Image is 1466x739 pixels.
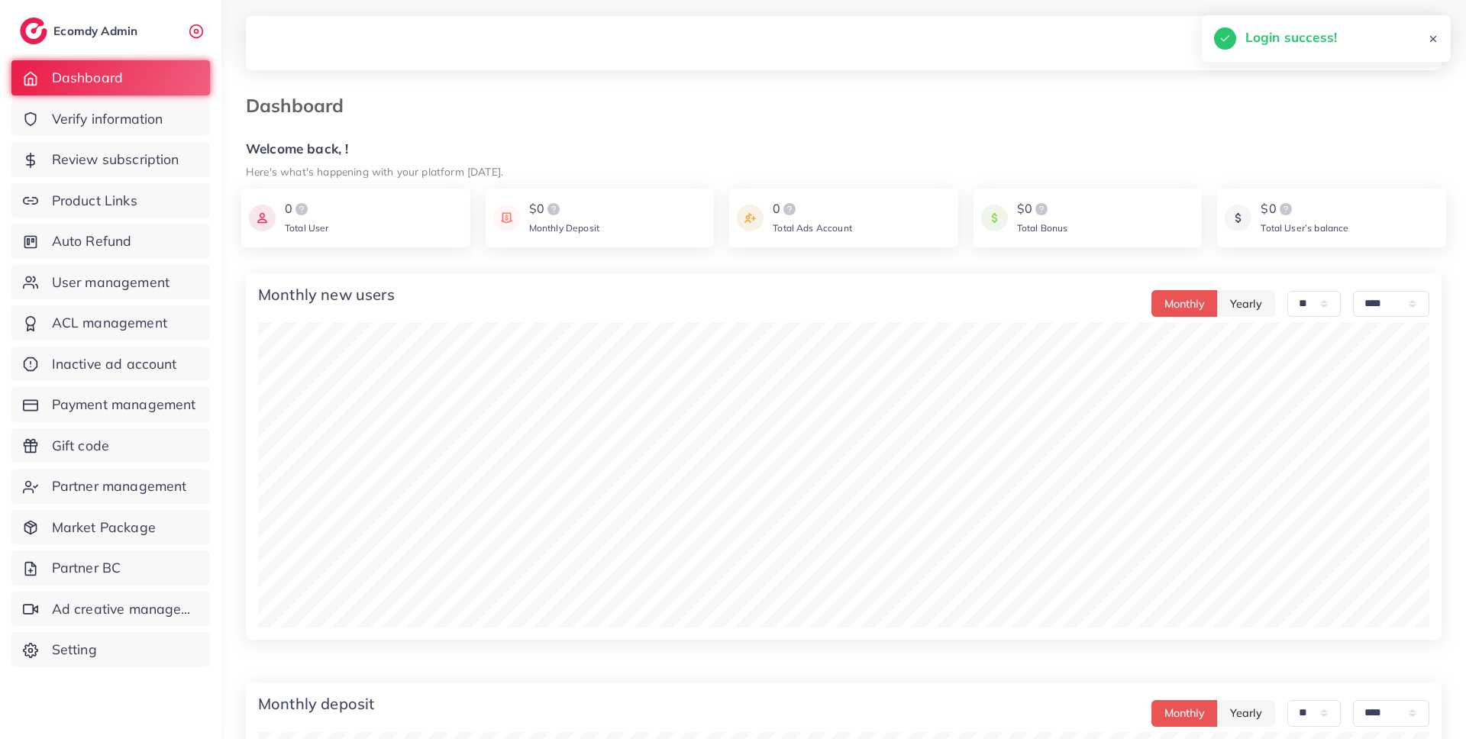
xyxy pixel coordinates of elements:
[529,200,599,218] div: $0
[773,200,852,218] div: 0
[529,222,599,234] span: Monthly Deposit
[1245,27,1337,47] h5: Login success!
[11,592,210,627] a: Ad creative management
[1261,200,1348,218] div: $0
[52,109,163,129] span: Verify information
[52,518,156,537] span: Market Package
[52,231,132,251] span: Auto Refund
[20,18,141,44] a: logoEcomdy Admin
[246,141,1442,157] h5: Welcome back, !
[52,191,137,211] span: Product Links
[11,428,210,463] a: Gift code
[11,550,210,586] a: Partner BC
[11,305,210,340] a: ACL management
[1017,222,1068,234] span: Total Bonus
[11,265,210,300] a: User management
[11,469,210,504] a: Partner management
[52,68,123,88] span: Dashboard
[285,200,329,218] div: 0
[11,347,210,382] a: Inactive ad account
[493,200,520,236] img: icon payment
[11,60,210,95] a: Dashboard
[246,95,356,117] h3: Dashboard
[11,632,210,667] a: Setting
[1261,222,1348,234] span: Total User’s balance
[1017,200,1068,218] div: $0
[773,222,852,234] span: Total Ads Account
[246,165,503,178] small: Here's what's happening with your platform [DATE].
[52,599,199,619] span: Ad creative management
[52,354,177,374] span: Inactive ad account
[52,150,179,169] span: Review subscription
[11,142,210,177] a: Review subscription
[1032,200,1051,218] img: logo
[20,18,47,44] img: logo
[258,286,395,304] h4: Monthly new users
[285,222,329,234] span: Total User
[1277,200,1295,218] img: logo
[11,510,210,545] a: Market Package
[1151,700,1218,727] button: Monthly
[11,102,210,137] a: Verify information
[53,24,141,38] h2: Ecomdy Admin
[11,224,210,259] a: Auto Refund
[981,200,1008,236] img: icon payment
[1217,290,1275,317] button: Yearly
[11,183,210,218] a: Product Links
[249,200,276,236] img: icon payment
[52,313,167,333] span: ACL management
[52,395,196,415] span: Payment management
[52,558,121,578] span: Partner BC
[292,200,311,218] img: logo
[52,476,187,496] span: Partner management
[1217,700,1275,727] button: Yearly
[11,387,210,422] a: Payment management
[258,695,374,713] h4: Monthly deposit
[52,273,170,292] span: User management
[52,640,97,660] span: Setting
[737,200,764,236] img: icon payment
[780,200,799,218] img: logo
[544,200,563,218] img: logo
[52,436,109,456] span: Gift code
[1151,290,1218,317] button: Monthly
[1225,200,1251,236] img: icon payment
